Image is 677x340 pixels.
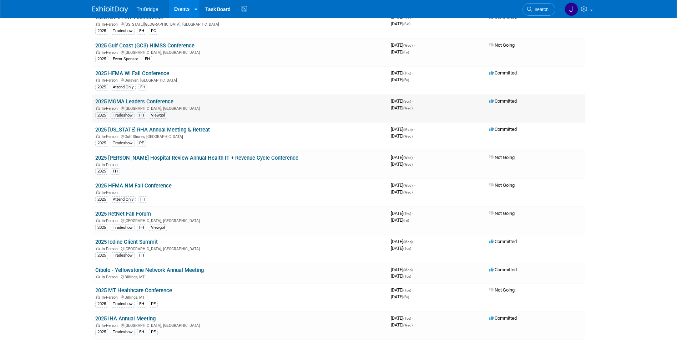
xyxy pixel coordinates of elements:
[95,98,173,105] a: 2025 MGMA Leaders Conference
[95,112,108,119] div: 2025
[489,182,515,188] span: Not Going
[414,42,415,48] span: -
[489,70,517,76] span: Committed
[137,252,146,259] div: FH
[138,84,147,91] div: FH
[95,77,385,83] div: Delavan, [GEOGRAPHIC_DATA]
[391,127,415,132] span: [DATE]
[391,246,411,251] span: [DATE]
[391,70,413,76] span: [DATE]
[391,322,413,328] span: [DATE]
[391,98,413,104] span: [DATE]
[149,28,158,34] div: PC
[95,267,204,273] a: Cibolo - Yellowstone Network Annual Meeting
[102,22,120,27] span: In-Person
[489,267,517,272] span: Committed
[95,28,108,34] div: 2025
[391,133,413,139] span: [DATE]
[96,218,100,222] img: In-Person Event
[102,323,120,328] span: In-Person
[111,28,135,34] div: Tradeshow
[391,21,410,26] span: [DATE]
[391,189,413,195] span: [DATE]
[403,184,413,187] span: (Wed)
[111,225,135,231] div: Tradeshow
[102,218,120,223] span: In-Person
[95,287,172,294] a: 2025 MT Healthcare Conference
[391,239,415,244] span: [DATE]
[96,106,100,110] img: In-Person Event
[102,190,120,195] span: In-Person
[102,295,120,300] span: In-Person
[403,274,411,278] span: (Tue)
[391,42,415,48] span: [DATE]
[414,182,415,188] span: -
[149,329,158,335] div: PE
[565,2,578,16] img: Jeff Burke
[102,275,120,279] span: In-Person
[95,84,108,91] div: 2025
[102,50,120,55] span: In-Person
[102,134,120,139] span: In-Person
[138,196,147,203] div: FH
[391,211,413,216] span: [DATE]
[391,49,409,55] span: [DATE]
[95,315,156,322] a: 2025 IHA Annual Meeting
[149,225,167,231] div: Viewgol
[102,163,120,167] span: In-Person
[403,288,411,292] span: (Tue)
[489,315,517,321] span: Committed
[95,21,385,27] div: [US_STATE][GEOGRAPHIC_DATA], [GEOGRAPHIC_DATA]
[489,98,517,104] span: Committed
[92,6,128,13] img: ExhibitDay
[412,70,413,76] span: -
[143,56,152,62] div: FH
[391,273,411,279] span: [DATE]
[403,247,411,251] span: (Tue)
[95,133,385,139] div: Gulf Shores, [GEOGRAPHIC_DATA]
[522,3,555,16] a: Search
[414,155,415,160] span: -
[414,127,415,132] span: -
[412,211,413,216] span: -
[102,247,120,251] span: In-Person
[137,329,146,335] div: FH
[111,252,135,259] div: Tradeshow
[137,225,146,231] div: FH
[95,127,210,133] a: 2025 [US_STATE] RHA Annual Meeting & Retreat
[96,323,100,327] img: In-Person Event
[403,190,413,194] span: (Wed)
[532,7,549,12] span: Search
[137,140,146,146] div: PE
[96,78,100,82] img: In-Person Event
[111,56,140,62] div: Event Sponsor
[403,78,409,82] span: (Fri)
[403,71,411,75] span: (Thu)
[149,301,158,307] div: PE
[403,212,411,216] span: (Thu)
[403,106,413,110] span: (Wed)
[391,294,409,299] span: [DATE]
[412,315,413,321] span: -
[403,43,413,47] span: (Wed)
[414,239,415,244] span: -
[96,134,100,138] img: In-Person Event
[403,268,413,272] span: (Mon)
[95,246,385,251] div: [GEOGRAPHIC_DATA], [GEOGRAPHIC_DATA]
[96,295,100,299] img: In-Person Event
[95,322,385,328] div: [GEOGRAPHIC_DATA], [GEOGRAPHIC_DATA]
[391,315,413,321] span: [DATE]
[111,84,136,91] div: Attend Only
[414,267,415,272] span: -
[391,105,413,110] span: [DATE]
[102,78,120,83] span: In-Person
[111,196,136,203] div: Attend Only
[96,50,100,54] img: In-Person Event
[95,70,169,77] a: 2025 HFMA WI Fall Conference
[412,287,413,293] span: -
[95,168,108,175] div: 2025
[403,156,413,160] span: (Wed)
[403,50,409,54] span: (Fri)
[102,106,120,111] span: In-Person
[412,98,413,104] span: -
